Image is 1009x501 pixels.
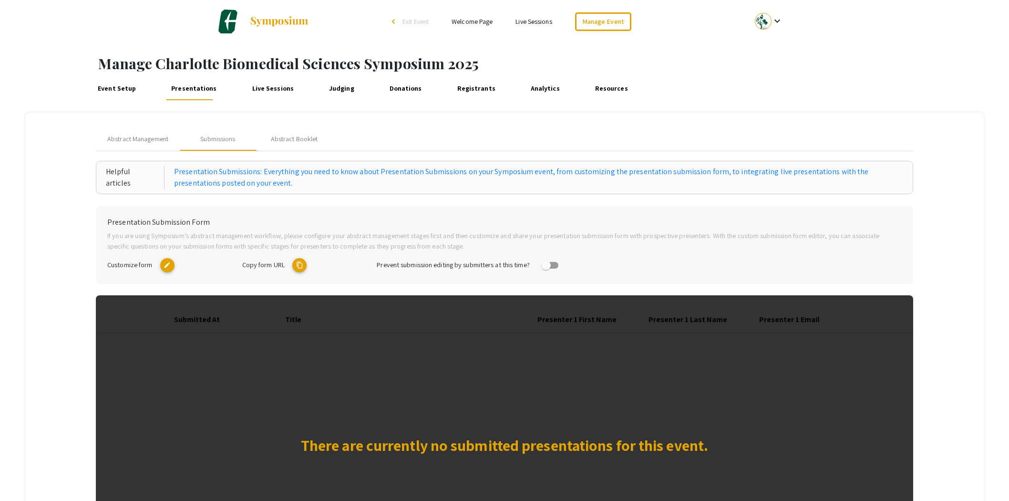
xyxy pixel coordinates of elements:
a: Donations [387,77,424,100]
div: arrow_back_ios [392,19,398,24]
div: Abstract Booklet [271,134,318,144]
span: Abstract Management [107,134,168,144]
a: Registrants [454,77,498,100]
a: Presentations [169,77,219,100]
img: Symposium by ForagerOne [249,16,309,27]
a: Judging [327,77,357,100]
span: Exit Event [402,17,429,26]
a: Manage Event [575,12,631,31]
p: If you are using Symposium’s abstract management workflow, please configure your abstract managem... [107,230,902,251]
button: Expand account dropdown [745,10,793,32]
a: Presentation Submissions: Everything you need to know about Presentation Submissions on your Symp... [174,166,903,189]
a: Resources [592,77,630,100]
span: Prevent submission editing by submitters at this time? [377,260,529,269]
span: Copy form URL [242,260,285,269]
mat-icon: Expand account dropdown [772,15,783,27]
a: Charlotte Biomedical Sciences Symposium 2025 [216,10,309,33]
a: Event Setup [95,77,139,100]
div: Submissions [200,134,235,144]
img: Charlotte Biomedical Sciences Symposium 2025 [216,10,240,33]
a: Welcome Page [452,17,493,26]
a: Live Sessions [249,77,296,100]
div: Helpful articles [106,166,165,189]
h6: Presentation Submission Form [107,218,902,227]
a: customize submission form [155,260,175,269]
mat-icon: customize submission form [160,258,175,272]
iframe: Chat [7,458,41,494]
a: Live Sessions [515,17,552,26]
h1: Manage Charlotte Biomedical Sciences Symposium 2025 [98,55,1009,72]
a: Analytics [528,77,562,100]
div: There are currently no submitted presentations for this event. [301,434,708,457]
span: Customize form [107,260,152,269]
mat-icon: copy URL [292,258,307,272]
